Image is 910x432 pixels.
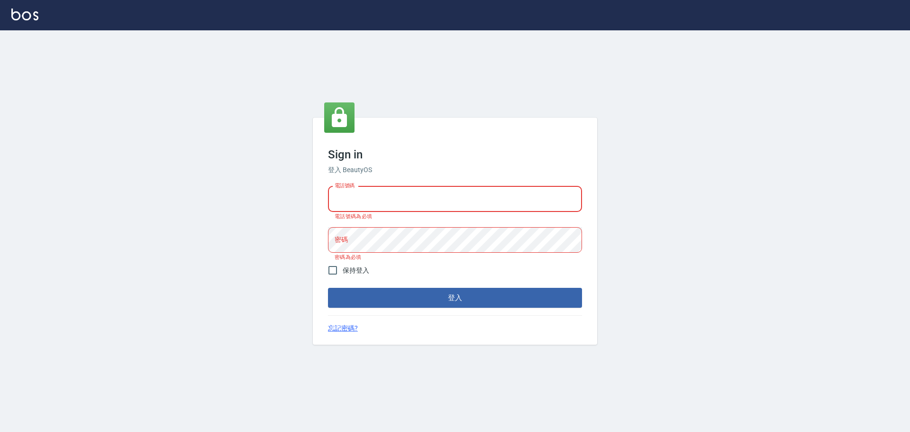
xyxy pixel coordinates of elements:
[335,213,575,220] p: 電話號碼為必填
[328,288,582,308] button: 登入
[328,148,582,161] h3: Sign in
[328,323,358,333] a: 忘記密碼?
[11,9,38,20] img: Logo
[335,254,575,260] p: 密碼為必填
[335,182,355,189] label: 電話號碼
[343,266,369,276] span: 保持登入
[328,165,582,175] h6: 登入 BeautyOS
